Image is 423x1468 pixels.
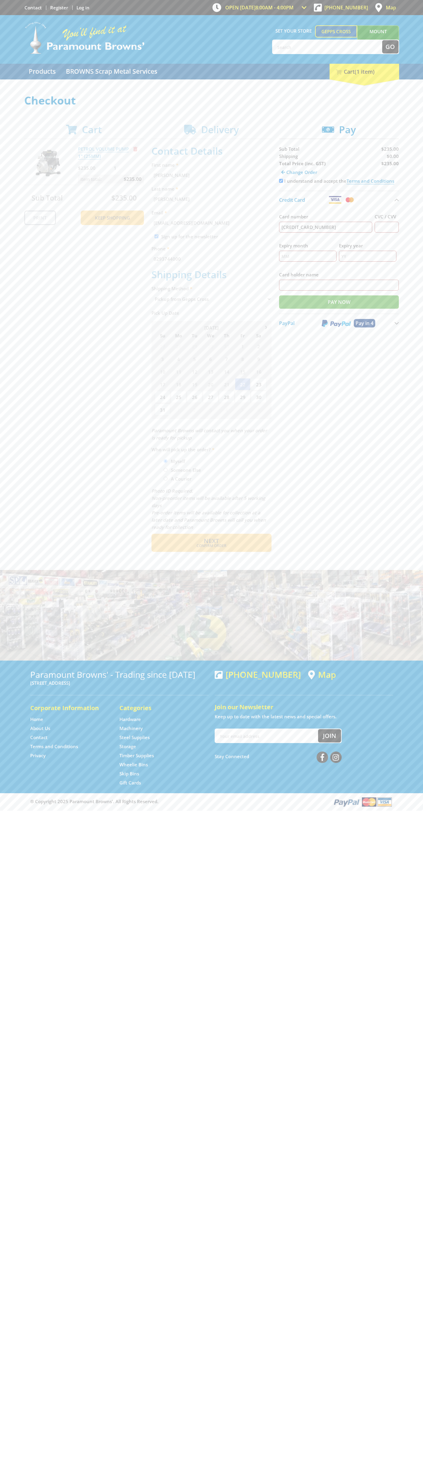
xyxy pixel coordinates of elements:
label: Expiry year [339,242,396,249]
label: CVC / CVV [375,213,399,220]
a: Go to the Wheelie Bins page [119,761,148,768]
div: ® Copyright 2025 Paramount Browns'. All Rights Reserved. [24,796,399,807]
img: PayPal [322,320,351,327]
p: Keep up to date with the latest news and special offers. [215,713,393,720]
a: Terms and Conditions [347,178,394,184]
input: Please accept the terms and conditions. [279,179,283,183]
div: Stay Connected [215,749,342,764]
a: Mount [PERSON_NAME] [357,25,399,48]
button: PayPal Pay in 4 [279,314,399,332]
h5: Categories [119,704,197,712]
button: Join [318,729,341,742]
span: Credit Card [279,197,305,203]
span: (1 item) [355,68,375,75]
a: Log in [76,5,89,11]
a: Go to the About Us page [30,725,50,732]
img: Mastercard [344,196,355,204]
a: Go to the Products page [24,64,60,79]
a: Go to the Skip Bins page [119,771,139,777]
div: [PHONE_NUMBER] [215,670,301,679]
label: Card holder name [279,271,399,278]
span: Sub Total [279,146,299,152]
a: Gepps Cross [315,25,357,37]
input: MM [279,251,337,262]
span: Set your store [272,25,315,36]
img: PayPal, Mastercard, Visa accepted [333,796,393,807]
strong: Total Price (inc. GST) [279,160,326,166]
a: Go to the Home page [30,716,43,723]
button: Go [382,40,399,53]
a: View a map of Gepps Cross location [308,670,336,680]
h1: Checkout [24,95,399,107]
a: Go to the Steel Supplies page [119,734,150,741]
a: Go to the Contact page [24,5,42,11]
label: I understand and accept the [284,178,394,184]
div: Cart [330,64,399,79]
input: Search [273,40,382,53]
p: [STREET_ADDRESS] [30,679,209,687]
a: Go to the Privacy page [30,752,46,759]
h3: Paramount Browns' - Trading since [DATE] [30,670,209,679]
a: Go to the Timber Supplies page [119,752,154,759]
span: $0.00 [387,153,399,159]
img: Visa [328,196,342,204]
span: Shipping [279,153,298,159]
input: Your email address [215,729,318,742]
a: Go to the Machinery page [119,725,143,732]
button: Credit Card [279,191,399,208]
span: OPEN [DATE] [225,4,294,11]
span: 8:00am - 4:00pm [255,4,294,11]
span: Change Order [286,169,317,175]
input: YY [339,251,396,262]
span: Pay in 4 [356,320,373,327]
h5: Corporate Information [30,704,107,712]
span: Pay [339,123,356,136]
img: Paramount Browns' [24,21,145,55]
a: Go to the Gift Cards page [119,780,141,786]
span: $235.00 [381,146,399,152]
a: Go to the registration page [50,5,68,11]
a: Change Order [279,167,319,177]
strong: $235.00 [381,160,399,166]
input: Pay Now [279,295,399,309]
a: Go to the Terms and Conditions page [30,743,78,750]
a: Go to the Storage page [119,743,136,750]
h5: Join our Newsletter [215,703,393,711]
label: Card number [279,213,373,220]
label: Expiry month [279,242,337,249]
a: Go to the BROWNS Scrap Metal Services page [61,64,162,79]
a: Go to the Hardware page [119,716,141,723]
a: Go to the Contact page [30,734,47,741]
span: PayPal [279,320,294,327]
